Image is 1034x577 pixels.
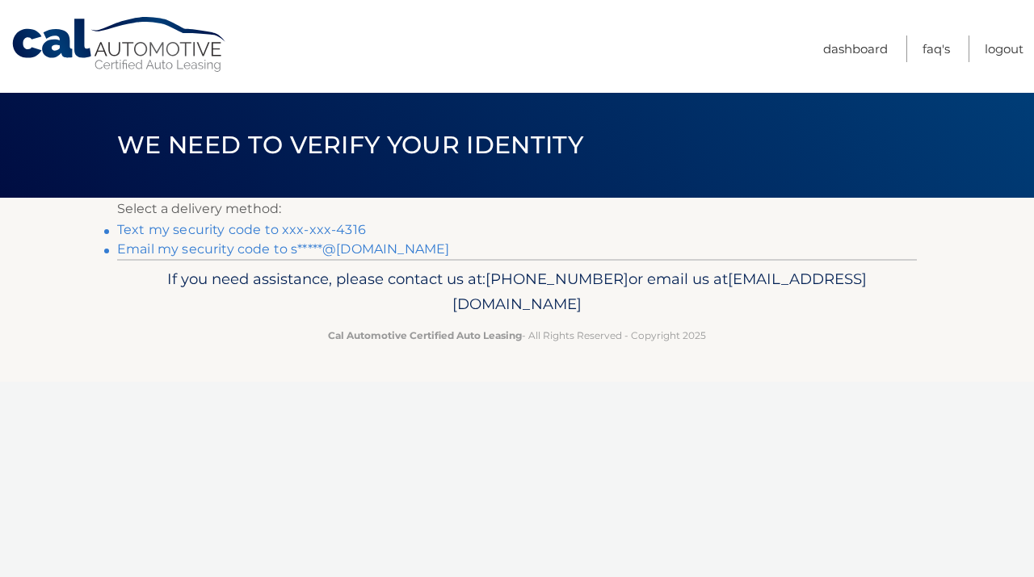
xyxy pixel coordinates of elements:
[985,36,1023,62] a: Logout
[923,36,950,62] a: FAQ's
[117,222,366,237] a: Text my security code to xxx-xxx-4316
[128,327,906,344] p: - All Rights Reserved - Copyright 2025
[128,266,906,318] p: If you need assistance, please contact us at: or email us at
[485,270,628,288] span: [PHONE_NUMBER]
[823,36,888,62] a: Dashboard
[11,16,229,73] a: Cal Automotive
[117,241,449,257] a: Email my security code to s*****@[DOMAIN_NAME]
[117,130,583,160] span: We need to verify your identity
[328,329,522,341] strong: Cal Automotive Certified Auto Leasing
[117,198,917,220] p: Select a delivery method:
